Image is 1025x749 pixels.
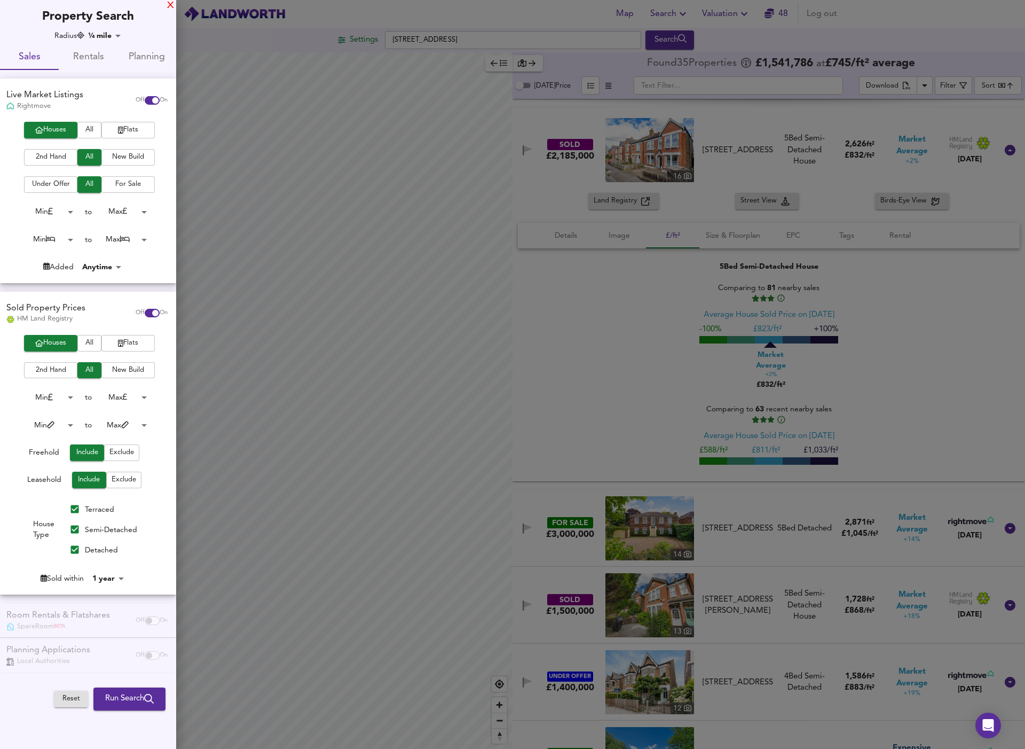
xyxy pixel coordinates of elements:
[29,124,72,136] span: Houses
[104,444,139,461] button: Exclude
[6,314,85,324] div: HM Land Registry
[160,309,168,317] span: On
[18,417,77,434] div: Min
[24,335,77,352] button: Houses
[83,364,96,377] span: All
[93,688,165,710] button: Run Search
[136,309,145,317] span: Off
[27,474,61,488] div: Leasehold
[85,392,92,403] div: to
[70,444,104,461] button: Include
[107,364,149,377] span: New Build
[18,389,77,406] div: Min
[101,149,155,166] button: New Build
[29,337,72,349] span: Houses
[89,573,128,584] div: 1 year
[92,389,151,406] div: Max
[107,151,149,163] span: New Build
[72,472,106,488] button: Include
[6,89,83,102] div: Live Market Listings
[18,231,77,248] div: Min
[29,447,59,461] div: Freehold
[77,176,101,193] button: All
[85,526,137,534] span: Semi-Detached
[23,499,65,560] div: House Type
[92,231,151,248] div: Max
[105,692,154,706] span: Run Search
[83,151,96,163] span: All
[75,447,99,459] span: Include
[54,30,84,41] div: Radius
[92,417,151,434] div: Max
[85,420,92,431] div: to
[24,122,77,138] button: Houses
[77,362,101,379] button: All
[107,124,149,136] span: Flats
[65,49,111,66] span: Rentals
[29,151,72,163] span: 2nd Hand
[101,176,155,193] button: For Sale
[167,2,174,10] div: X
[77,474,101,486] span: Include
[59,693,83,705] span: Reset
[77,122,101,138] button: All
[92,204,151,220] div: Max
[18,204,77,220] div: Min
[85,547,118,554] span: Detached
[41,573,84,584] div: Sold within
[107,337,149,349] span: Flats
[112,474,136,486] span: Exclude
[101,122,155,138] button: Flats
[83,178,96,191] span: All
[106,472,141,488] button: Exclude
[85,235,92,245] div: to
[6,102,83,111] div: Rightmove
[83,337,96,349] span: All
[975,713,1001,738] div: Open Intercom Messenger
[24,176,77,193] button: Under Offer
[160,96,168,105] span: On
[77,335,101,352] button: All
[24,149,77,166] button: 2nd Hand
[6,102,14,111] img: Rightmove
[6,316,14,323] img: Land Registry
[6,49,52,66] span: Sales
[136,96,145,105] span: Off
[29,178,72,191] span: Under Offer
[85,506,114,513] span: Terraced
[85,207,92,217] div: to
[83,124,96,136] span: All
[101,362,155,379] button: New Build
[43,262,74,272] div: Added
[85,30,124,41] div: ¼ mile
[6,302,85,315] div: Sold Property Prices
[77,149,101,166] button: All
[109,447,134,459] span: Exclude
[124,49,170,66] span: Planning
[101,335,155,352] button: Flats
[79,262,125,272] div: Anytime
[24,362,77,379] button: 2nd Hand
[107,178,149,191] span: For Sale
[29,364,72,377] span: 2nd Hand
[54,691,88,707] button: Reset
